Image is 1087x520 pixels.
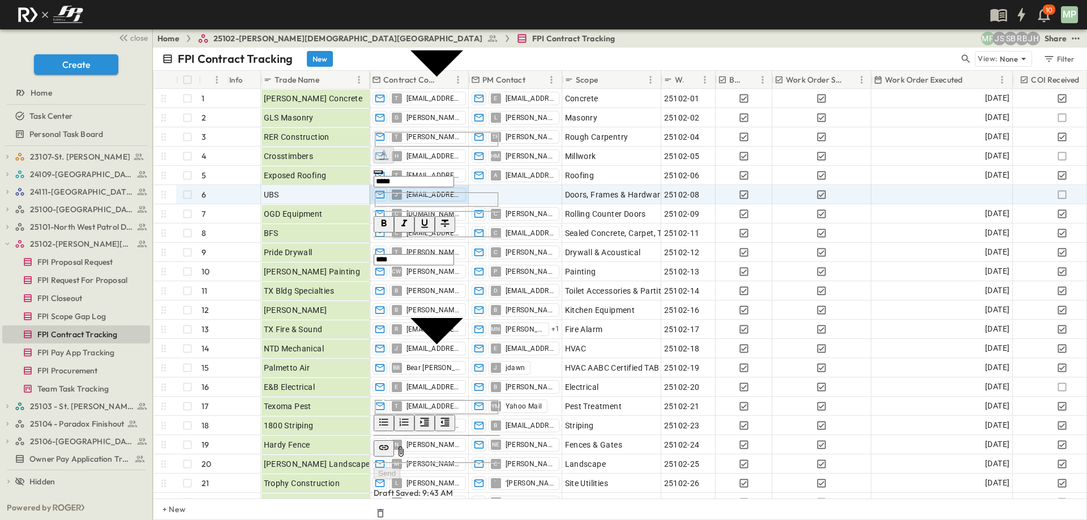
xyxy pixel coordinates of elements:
[978,53,998,65] p: View:
[374,216,394,233] button: Format text as bold. Shortcut: Ctrl+B
[664,266,700,277] span: 25102-13
[30,186,134,197] span: 24111-[GEOGRAPHIC_DATA]
[2,289,150,307] div: FPI Closeouttest
[506,383,554,392] span: [PERSON_NAME][EMAIL_ADDRESS][PERSON_NAME][DOMAIN_NAME]
[482,74,525,85] p: PM Contact
[394,221,414,231] span: Italic (Ctrl+I)
[664,381,700,393] span: 25102-20
[202,208,206,220] p: 7
[15,398,148,414] a: 25103 - St. [PERSON_NAME] Phase 2
[985,149,1009,162] span: [DATE]
[2,450,150,468] div: Owner Pay Application Trackingtest
[2,380,150,398] div: Team Task Trackingtest
[34,54,118,75] button: Create
[37,365,98,376] span: FPI Procurement
[264,93,363,104] span: [PERSON_NAME] Concrete
[2,415,150,433] div: 25104 - Paradox Finishouttest
[202,112,206,123] p: 2
[985,323,1009,336] span: [DATE]
[2,290,148,306] a: FPI Closeout
[394,420,414,430] span: Ordered List (Ctrl + Shift + 7)
[985,399,1009,412] span: [DATE]
[30,204,134,215] span: 25100-Vanguard Prep School
[576,74,598,85] p: Scope
[565,343,587,354] span: HVAC
[178,51,293,67] p: FPI Contract Tracking
[664,439,700,450] span: 25102-24
[30,401,134,412] span: 25103 - St. [PERSON_NAME] Phase 2
[1046,6,1052,15] p: 10
[506,229,554,238] span: [EMAIL_ADDRESS][DOMAIN_NAME]
[506,267,554,276] span: [PERSON_NAME][EMAIL_ADDRESS][DOMAIN_NAME]
[565,227,744,239] span: Sealed Concrete, Carpet, Tile & Resilient Flooring
[202,170,206,181] p: 5
[213,33,482,44] span: 25102-[PERSON_NAME][DEMOGRAPHIC_DATA][GEOGRAPHIC_DATA]
[2,85,148,101] a: Home
[565,285,677,296] span: Toilet Accessories & Partitions
[600,74,613,86] button: Sort
[30,221,134,233] span: 25101-North West Patrol Division
[565,324,603,335] span: Fire Alarm
[565,151,596,162] span: Millwork
[264,227,279,239] span: BFS
[15,201,148,217] a: 25100-Vanguard Prep School
[2,183,150,201] div: 24111-[GEOGRAPHIC_DATA]test
[664,478,700,489] span: 25102-26
[664,208,700,220] span: 25102-09
[981,32,995,45] div: Monica Pruteanu (mpruteanu@fpibuilders.com)
[985,92,1009,105] span: [DATE]
[565,381,599,393] span: Electrical
[506,152,554,161] span: [PERSON_NAME]
[264,420,314,431] span: 1800 Striping
[202,381,209,393] p: 16
[2,308,148,324] a: FPI Scope Gap Log
[394,445,408,458] button: Add Attachments
[202,497,211,508] p: 22
[352,73,366,87] button: Menu
[985,419,1009,432] span: [DATE]
[374,467,400,479] button: Send
[374,242,500,253] div: ​
[565,304,635,316] span: Kitchen Equipment
[264,247,313,258] span: Pride Drywall
[202,189,206,200] p: 6
[15,433,148,449] a: 25106-St. Andrews Parking Lot
[203,74,216,86] button: Sort
[15,219,148,235] a: 25101-North West Patrol Division
[374,440,394,457] button: Insert Link
[2,325,150,343] div: FPI Contract Trackingtest
[664,401,700,412] span: 25102-21
[264,151,314,162] span: Crosstimbers
[30,418,124,429] span: 25104 - Paradox Finishout
[565,497,663,508] span: Damp Proofing & Sealants
[565,478,609,489] span: Site Utilities
[198,33,498,44] a: 25102-[PERSON_NAME][DEMOGRAPHIC_DATA][GEOGRAPHIC_DATA]
[995,73,1009,87] button: Menu
[506,306,554,315] span: [PERSON_NAME][EMAIL_ADDRESS][DOMAIN_NAME]
[2,345,148,360] a: FPI Pay App Tracking
[664,247,700,258] span: 25102-12
[15,149,148,165] a: 23107-St. [PERSON_NAME]
[162,504,169,515] p: + New
[965,74,977,86] button: Sort
[2,381,148,397] a: Team Task Tracking
[698,73,712,87] button: Menu
[37,293,82,304] span: FPI Closeout
[985,342,1009,355] span: [DATE]
[14,3,87,27] img: c8d7d1ed905e502e8f77bf7063faec64e13b34fdb1f2bdd94b0e311fc34f8000.png
[506,344,554,353] span: [EMAIL_ADDRESS][DOMAIN_NAME]
[394,216,414,233] button: Format text as italic. Shortcut: Ctrl+I
[2,272,148,288] a: FPI Request For Proposal
[532,33,615,44] span: FPI Contract Tracking
[130,32,148,44] span: close
[664,285,700,296] span: 25102-14
[985,438,1009,451] span: [DATE]
[565,247,641,258] span: Drywall & Acoustical
[322,74,334,86] button: Sort
[729,74,744,85] p: BSA Signed
[264,381,315,393] span: E&B Electrical
[1026,32,1040,45] div: Jose Hurtado (jhurtado@fpibuilders.com)
[2,148,150,166] div: 23107-St. [PERSON_NAME]test
[545,73,558,87] button: Menu
[1061,6,1078,23] div: MP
